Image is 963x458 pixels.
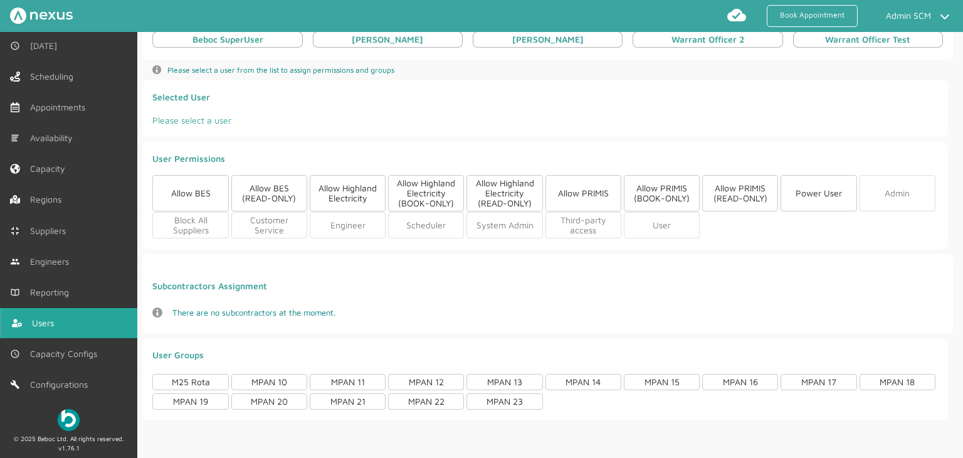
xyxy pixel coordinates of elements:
label: Please select a user [152,114,540,127]
div: MPAN 22 [388,393,464,410]
div: warrantofficer2@gmail.com [671,35,744,45]
div: Customer Service [231,212,307,238]
div: MPAN 21 [310,393,386,410]
div: MPAN 13 [466,374,542,390]
div: warrantofficer@gmail.com [825,35,910,45]
div: MPAN 12 [388,374,464,390]
img: regions.left-menu.svg [10,194,20,205]
div: Allow PRIMIS (READ-ONLY) [702,175,778,211]
img: capacity-left-menu.svg [10,164,20,174]
span: Appointments [30,102,90,112]
span: Capacity Configs [30,349,102,359]
div: MPAN 11 [310,374,386,390]
label: Selected User [147,85,943,109]
div: Allow PRIMIS (BOOK-ONLY) [624,175,700,211]
div: Block All Suppliers [152,212,228,238]
label: Subcontractors Assignment [147,274,948,297]
div: Allow BES [152,175,228,211]
div: MPAN 23 [466,393,542,410]
span: Please select a user from the list to assign permissions and groups [167,65,394,75]
div: MPAN 16 [702,374,778,390]
img: scheduling-left-menu.svg [10,72,20,82]
span: Capacity [30,164,70,174]
div: M25 Rota [152,374,228,390]
div: Admin [860,175,935,211]
span: [DATE] [30,41,62,51]
img: user-left-menu.svg [12,318,22,328]
div: Third-party access [545,212,621,238]
div: User [624,212,700,238]
img: appointments-left-menu.svg [10,102,20,112]
div: Scheduler [388,212,464,238]
div: MPAN 14 [545,374,621,390]
img: md-time.svg [10,41,20,51]
img: Beboc Logo [58,409,80,431]
div: MPAN 17 [781,374,856,390]
img: md-time.svg [10,349,20,359]
div: MPAN 20 [231,393,307,410]
span: Availability [30,133,78,143]
div: MPAN 15 [624,374,700,390]
img: md-book.svg [10,287,20,297]
img: md-list.svg [10,133,20,143]
div: System Admin [466,212,542,238]
div: Allow BES (READ-ONLY) [231,175,307,211]
a: Book Appointment [767,5,858,27]
span: Reporting [30,287,74,297]
div: Allow PRIMIS [545,175,621,211]
span: Suppliers [30,226,71,236]
img: md-build.svg [10,380,20,390]
div: MPAN 19 [152,393,228,410]
span: Scheduling [30,72,78,82]
div: Allow Highland Electricity (READ-ONLY) [466,175,542,211]
div: Power User [781,175,856,211]
div: superuserx@superuserx.com [192,35,263,45]
span: Engineers [30,257,74,267]
span: There are no subcontractors at the moment. [172,307,335,317]
div: Engineer [310,212,386,238]
div: MPAN 10 [231,374,307,390]
span: Configurations [30,380,93,390]
div: MPAN 18 [860,374,935,390]
span: Regions [30,194,66,205]
span: Users [32,318,59,328]
div: Luke.gannon@smartchoicemetering.co.uk [512,35,584,45]
div: Allow Highland Electricity (BOOK-ONLY) [388,175,464,211]
label: User Permissions [147,147,943,170]
img: md-contract.svg [10,226,20,236]
div: dom.jones@smartchoicemetering.co.uk [352,35,423,45]
img: Nexus [10,8,73,24]
div: Allow Highland Electricity [310,175,386,211]
label: User Groups [147,343,943,366]
img: md-people.svg [10,257,20,267]
img: md-cloud-done.svg [727,5,747,25]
